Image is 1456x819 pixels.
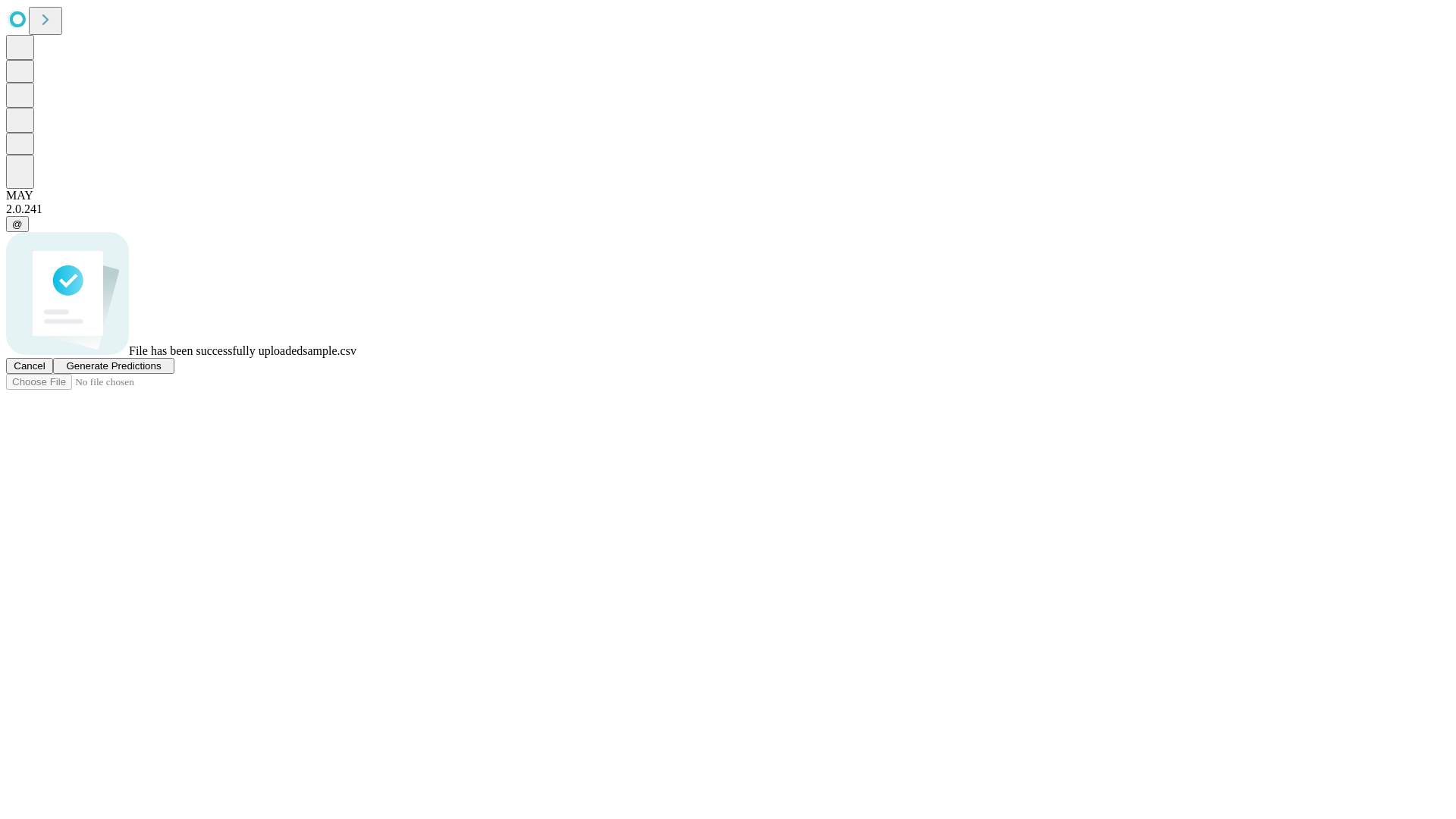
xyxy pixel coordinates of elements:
div: MAY [6,189,1450,202]
button: Generate Predictions [53,358,174,374]
span: Cancel [14,360,45,372]
div: 2.0.241 [6,202,1450,216]
button: @ [6,216,29,232]
span: Generate Predictions [66,360,161,372]
span: sample.csv [303,344,356,357]
span: File has been successfully uploaded [129,344,303,357]
button: Cancel [6,358,53,374]
span: @ [12,218,23,230]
